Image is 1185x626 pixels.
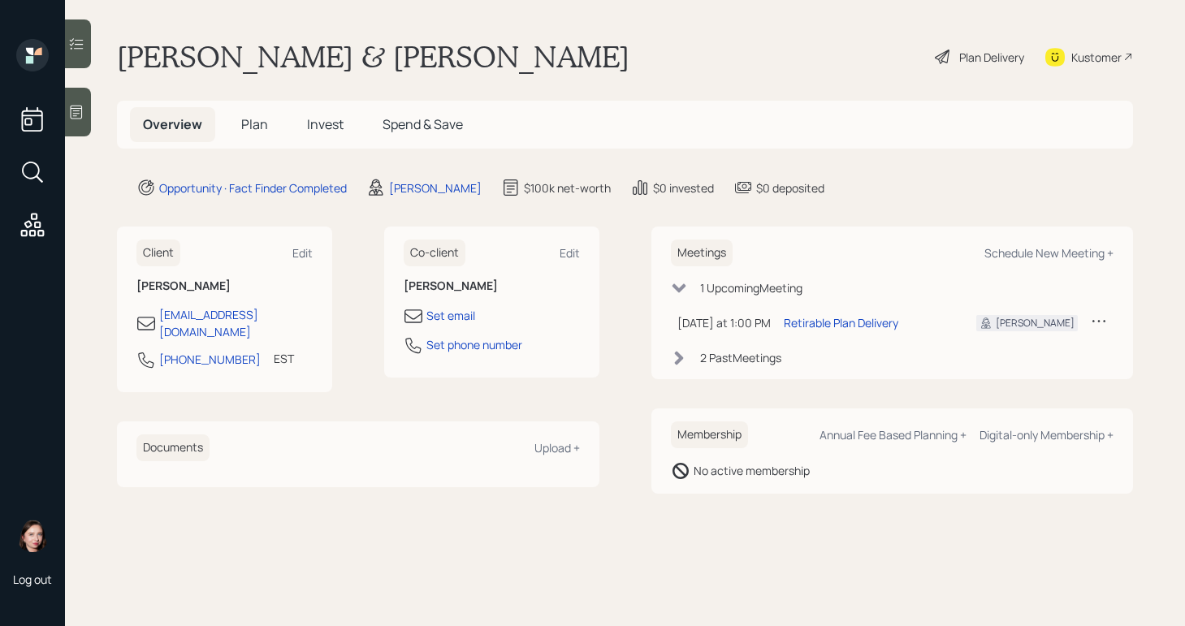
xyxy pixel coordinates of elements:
h6: Membership [671,421,748,448]
div: $0 deposited [756,179,824,196]
h6: [PERSON_NAME] [136,279,313,293]
div: No active membership [694,462,810,479]
div: 2 Past Meeting s [700,349,781,366]
span: Invest [307,115,344,133]
div: Schedule New Meeting + [984,245,1114,261]
div: Log out [13,572,52,587]
h6: Meetings [671,240,733,266]
div: [DATE] at 1:00 PM [677,314,771,331]
div: $0 invested [653,179,714,196]
div: Edit [560,245,580,261]
h6: [PERSON_NAME] [404,279,580,293]
div: Set phone number [426,336,522,353]
h1: [PERSON_NAME] & [PERSON_NAME] [117,39,629,75]
h6: Co-client [404,240,465,266]
div: [PHONE_NUMBER] [159,351,261,368]
div: [PERSON_NAME] [996,316,1075,330]
div: Digital-only Membership + [980,427,1114,443]
div: $100k net-worth [524,179,611,196]
span: Spend & Save [383,115,463,133]
div: Plan Delivery [959,49,1024,66]
div: Edit [292,245,313,261]
span: Overview [143,115,202,133]
img: aleksandra-headshot.png [16,520,49,552]
div: Annual Fee Based Planning + [820,427,967,443]
div: Upload + [534,440,580,455]
h6: Client [136,240,180,266]
div: Retirable Plan Delivery [784,314,898,331]
h6: Documents [136,434,210,461]
div: Set email [426,307,475,324]
div: [PERSON_NAME] [389,179,482,196]
div: [EMAIL_ADDRESS][DOMAIN_NAME] [159,306,313,340]
div: Kustomer [1071,49,1122,66]
span: Plan [241,115,268,133]
div: 1 Upcoming Meeting [700,279,802,296]
div: Opportunity · Fact Finder Completed [159,179,347,196]
div: EST [274,350,294,367]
